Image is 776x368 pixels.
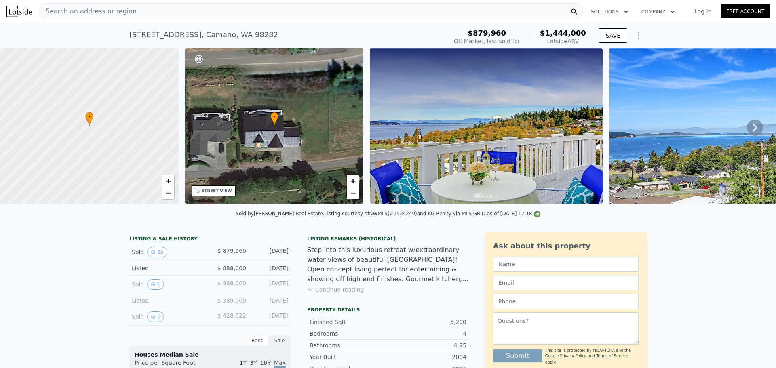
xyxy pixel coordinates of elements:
span: Search an address or region [39,6,137,16]
div: Listing Remarks (Historical) [307,236,469,242]
div: 4.25 [388,341,466,349]
div: [DATE] [253,297,289,305]
div: [DATE] [253,311,289,322]
div: Sold [132,247,204,257]
button: Continue reading [307,286,364,294]
div: Finished Sqft [310,318,388,326]
span: $ 388,000 [217,280,246,286]
span: • [85,113,93,120]
div: Sale [268,335,291,346]
div: Listed [132,297,204,305]
div: [DATE] [253,264,289,272]
input: Email [493,275,639,290]
span: − [165,188,171,198]
span: $879,960 [468,29,506,37]
a: Zoom out [162,187,174,199]
a: Zoom in [347,175,359,187]
div: Bathrooms [310,341,388,349]
div: Houses Median Sale [135,351,286,359]
span: $ 888,000 [217,265,246,271]
span: Max [274,360,286,368]
span: $1,444,000 [540,29,586,37]
div: 5,200 [388,318,466,326]
div: Ask about this property [493,240,639,252]
span: 10Y [260,360,271,366]
img: Lotside [6,6,32,17]
button: View historical data [147,247,167,257]
div: Year Built [310,353,388,361]
button: View historical data [147,279,164,290]
button: SAVE [599,28,627,43]
span: − [350,188,356,198]
a: Zoom in [162,175,174,187]
a: Terms of Service [596,354,628,358]
a: Free Account [721,4,770,18]
a: Privacy Policy [560,354,586,358]
span: $ 428,622 [217,312,246,319]
div: Sold [132,311,204,322]
div: LISTING & SALE HISTORY [129,236,291,244]
button: Solutions [584,4,635,19]
div: Off Market, last sold for [454,37,520,45]
div: • [270,112,278,126]
a: Zoom out [347,187,359,199]
img: Sale: 113421805 Parcel: 98754741 [370,48,603,204]
div: Listing courtesy of NWMLS (#1534249) and KG Realty via MLS GRID as of [DATE] 17:18 [325,211,540,217]
div: 2004 [388,353,466,361]
button: View historical data [147,311,164,322]
input: Phone [493,294,639,309]
div: Bedrooms [310,330,388,338]
img: NWMLS Logo [534,211,540,217]
div: Sold [132,279,204,290]
button: Submit [493,349,542,362]
div: Lotside ARV [540,37,586,45]
a: Log In [685,7,721,15]
span: + [165,176,171,186]
button: Company [635,4,681,19]
div: This site is protected by reCAPTCHA and the Google and apply. [545,348,639,365]
input: Name [493,257,639,272]
div: Property details [307,307,469,313]
button: Show Options [630,27,647,44]
div: Listed [132,264,204,272]
span: $ 389,900 [217,297,246,304]
div: [DATE] [253,247,289,257]
div: [STREET_ADDRESS] , Camano , WA 98282 [129,29,278,40]
div: Sold by [PERSON_NAME] Real Estate . [236,211,324,217]
span: • [270,113,278,120]
div: Rent [246,335,268,346]
span: 1Y [240,360,247,366]
span: + [350,176,356,186]
div: STREET VIEW [202,188,232,194]
div: Step into this luxurious retreat w/extraordinary water views of beautiful [GEOGRAPHIC_DATA]! Open... [307,245,469,284]
div: 4 [388,330,466,338]
span: $ 879,960 [217,248,246,254]
div: [DATE] [253,279,289,290]
div: • [85,112,93,126]
span: 3Y [250,360,257,366]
